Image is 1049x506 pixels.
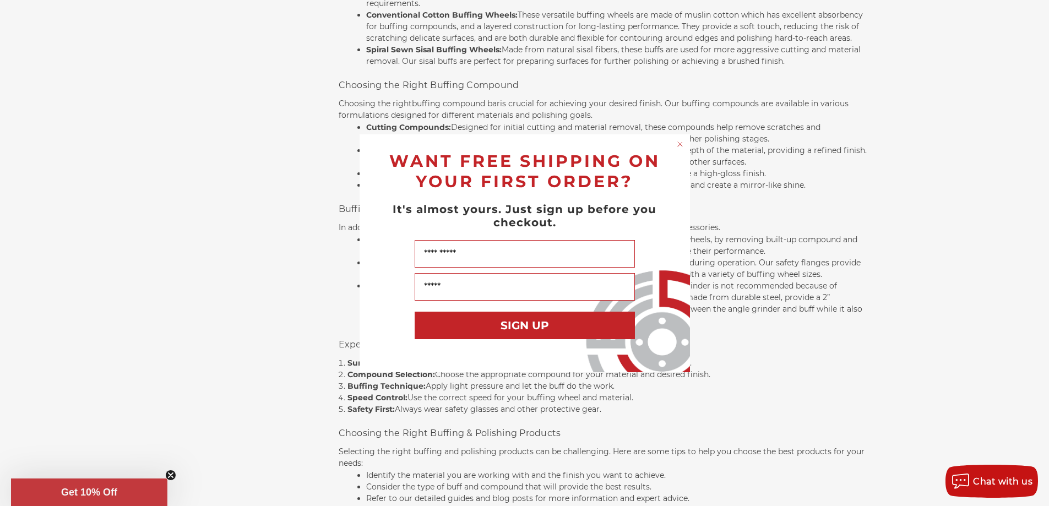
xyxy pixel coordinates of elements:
button: SIGN UP [415,312,635,339]
span: It's almost yours. Just sign up before you checkout. [393,203,656,229]
button: Close dialog [675,139,686,150]
span: WANT FREE SHIPPING ON YOUR FIRST ORDER? [389,151,660,192]
span: Chat with us [973,476,1032,487]
button: Chat with us [945,465,1038,498]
